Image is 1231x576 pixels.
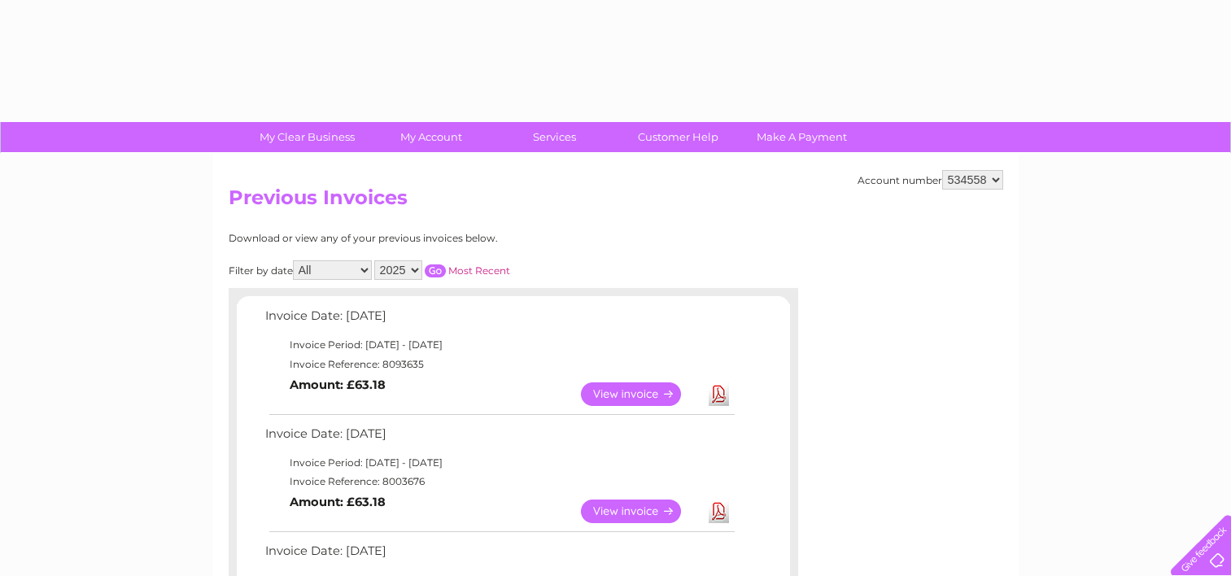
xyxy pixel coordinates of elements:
td: Invoice Reference: 8093635 [261,355,737,374]
td: Invoice Reference: 8003676 [261,472,737,491]
td: Invoice Period: [DATE] - [DATE] [261,453,737,473]
b: Amount: £63.18 [290,377,386,392]
td: Invoice Date: [DATE] [261,540,737,570]
div: Account number [858,170,1003,190]
td: Invoice Date: [DATE] [261,305,737,335]
div: Filter by date [229,260,656,280]
b: Amount: £63.18 [290,495,386,509]
a: Services [487,122,622,152]
a: View [581,382,701,406]
h2: Previous Invoices [229,186,1003,217]
a: My Clear Business [240,122,374,152]
a: My Account [364,122,498,152]
a: View [581,500,701,523]
a: Download [709,500,729,523]
a: Customer Help [611,122,745,152]
a: Download [709,382,729,406]
div: Download or view any of your previous invoices below. [229,233,656,244]
td: Invoice Period: [DATE] - [DATE] [261,335,737,355]
a: Most Recent [448,264,510,277]
td: Invoice Date: [DATE] [261,423,737,453]
a: Make A Payment [735,122,869,152]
